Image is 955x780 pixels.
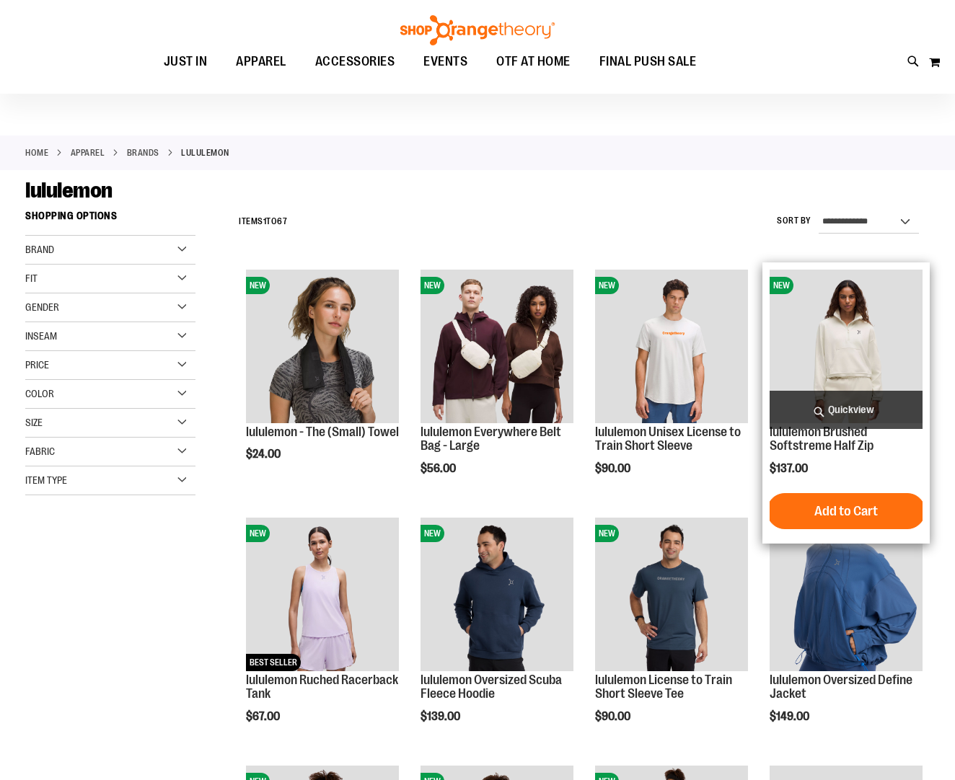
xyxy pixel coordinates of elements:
[767,493,925,529] button: Add to Cart
[246,525,270,542] span: NEW
[239,510,406,760] div: product
[25,474,67,486] span: Item Type
[413,262,581,512] div: product
[25,203,195,236] strong: Shopping Options
[421,518,573,670] img: lululemon Oversized Scuba Fleece Hoodie
[409,45,482,79] a: EVENTS
[423,45,467,78] span: EVENTS
[595,518,748,673] a: lululemon License to Train Short Sleeve TeeNEW
[482,45,585,79] a: OTF AT HOME
[770,710,811,723] span: $149.00
[25,272,38,284] span: Fit
[71,146,105,159] a: APPAREL
[595,270,748,422] img: lululemon Unisex License to Train Short Sleeve
[770,270,923,422] img: lululemon Brushed Softstreme Half Zip
[595,277,619,294] span: NEW
[421,462,458,475] span: $56.00
[398,15,557,45] img: Shop Orangetheory
[595,673,732,701] a: lululemon License to Train Short Sleeve Tee
[595,525,619,542] span: NEW
[25,388,54,399] span: Color
[770,673,912,701] a: lululemon Oversized Define Jacket
[595,710,633,723] span: $90.00
[770,391,923,429] a: Quickview
[25,178,113,203] span: lululemon
[236,45,286,78] span: APPAREL
[421,710,462,723] span: $139.00
[762,510,930,760] div: product
[149,45,222,79] a: JUST IN
[246,448,283,461] span: $24.00
[181,146,229,159] strong: lululemon
[595,425,741,453] a: lululemon Unisex License to Train Short Sleeve
[595,462,633,475] span: $90.00
[246,277,270,294] span: NEW
[413,510,581,760] div: product
[595,270,748,425] a: lululemon Unisex License to Train Short SleeveNEW
[246,710,282,723] span: $67.00
[239,210,287,233] h2: Items to
[263,216,267,226] span: 1
[127,146,159,159] a: BRANDS
[599,45,697,78] span: FINAL PUSH SALE
[421,525,444,542] span: NEW
[421,270,573,422] img: lululemon Everywhere Belt Bag - Large
[246,270,399,422] img: lululemon - The (Small) Towel
[246,518,399,670] img: lululemon Ruched Racerback Tank
[164,45,208,78] span: JUST IN
[762,262,930,544] div: product
[25,359,49,371] span: Price
[246,270,399,425] a: lululemon - The (Small) TowelNEW
[25,146,48,159] a: Home
[25,244,54,255] span: Brand
[246,654,301,671] span: BEST SELLER
[585,45,711,79] a: FINAL PUSH SALE
[770,518,923,670] img: lululemon Oversized Define Jacket
[421,425,561,453] a: lululemon Everywhere Belt Bag - Large
[221,45,301,78] a: APPAREL
[301,45,410,79] a: ACCESSORIES
[814,503,878,519] span: Add to Cart
[25,301,59,313] span: Gender
[277,216,287,226] span: 67
[770,277,793,294] span: NEW
[770,425,873,453] a: lululemon Brushed Softstreme Half Zip
[25,417,43,428] span: Size
[246,518,399,673] a: lululemon Ruched Racerback TankNEWBEST SELLER
[496,45,571,78] span: OTF AT HOME
[421,277,444,294] span: NEW
[421,270,573,425] a: lululemon Everywhere Belt Bag - LargeNEW
[588,510,755,760] div: product
[421,673,562,701] a: lululemon Oversized Scuba Fleece Hoodie
[246,425,399,439] a: lululemon - The (Small) Towel
[595,518,748,670] img: lululemon License to Train Short Sleeve Tee
[770,270,923,425] a: lululemon Brushed Softstreme Half ZipNEW
[770,518,923,673] a: lululemon Oversized Define JacketNEW
[315,45,395,78] span: ACCESSORIES
[421,518,573,673] a: lululemon Oversized Scuba Fleece HoodieNEW
[588,262,755,512] div: product
[25,446,55,457] span: Fabric
[246,673,398,701] a: lululemon Ruched Racerback Tank
[239,262,406,497] div: product
[777,215,811,227] label: Sort By
[770,462,810,475] span: $137.00
[25,330,57,342] span: Inseam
